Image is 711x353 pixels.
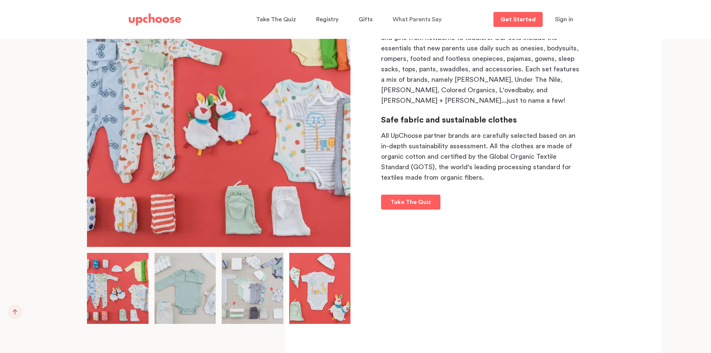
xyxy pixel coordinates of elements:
[222,253,283,324] img: 13
[359,16,372,22] span: Gifts
[555,16,573,22] span: Sign in
[129,13,181,25] img: UpChoose
[381,34,579,104] span: Our sets include the essentials that new parents use daily such as onesies, bodysuits, rompers, f...
[381,195,440,210] a: Take The Quiz
[390,198,431,207] p: Take The Quiz
[316,16,339,22] span: Registry
[155,253,216,324] img: 12
[393,12,444,27] a: What Parents Say
[493,12,543,27] a: Get Started
[256,16,296,22] span: Take The Quiz
[87,253,149,324] img: 11
[381,116,517,124] strong: Safe fabric and sustainable clothes
[256,12,298,27] a: Take The Quiz
[359,12,375,27] a: Gifts
[289,253,351,324] img: 15
[381,130,583,183] p: All UpChoose partner brands are carefully selected based on an in-depth sustainability assessment...
[500,16,536,22] p: Get Started
[129,12,181,27] a: UpChoose
[546,12,583,27] button: Sign in
[381,24,572,41] span: Every set contains gender-neutral styles perfect for both boys and girls from newborns to toddlers.
[316,12,341,27] a: Registry
[393,16,442,22] span: What Parents Say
